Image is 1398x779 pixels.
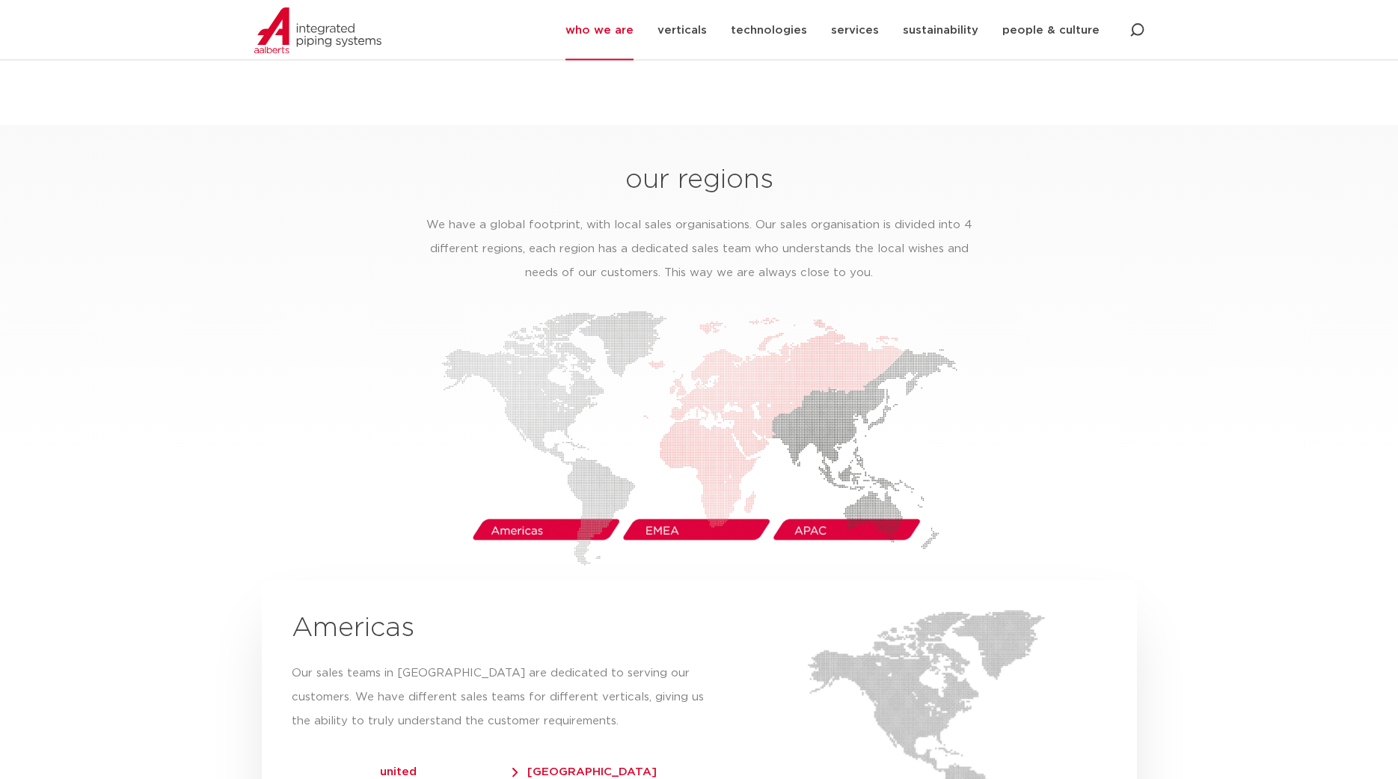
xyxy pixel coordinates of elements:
[414,213,984,285] p: We have a global footprint, with local sales organisations. Our sales organisation is divided int...
[262,162,1137,198] h2: our regions
[292,611,720,647] h2: Americas
[512,766,657,778] span: [GEOGRAPHIC_DATA]
[512,759,679,778] a: [GEOGRAPHIC_DATA]
[292,662,720,733] p: Our sales teams in [GEOGRAPHIC_DATA] are dedicated to serving our customers. We have different sa...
